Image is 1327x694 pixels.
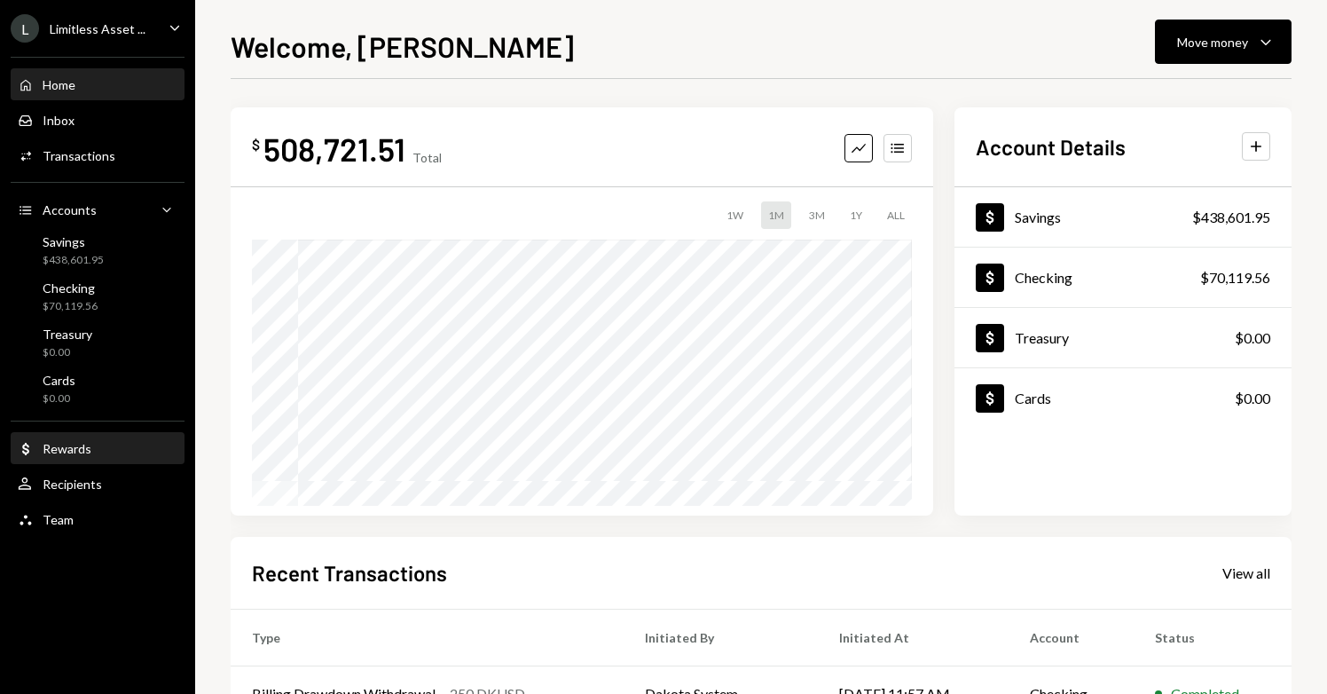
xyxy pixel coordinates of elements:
[1235,327,1270,349] div: $0.00
[761,201,791,229] div: 1M
[1009,609,1134,666] th: Account
[954,368,1292,428] a: Cards$0.00
[11,367,185,410] a: Cards$0.00
[11,68,185,100] a: Home
[1015,329,1069,346] div: Treasury
[11,193,185,225] a: Accounts
[624,609,818,666] th: Initiated By
[11,139,185,171] a: Transactions
[11,432,185,464] a: Rewards
[43,280,98,296] div: Checking
[11,104,185,136] a: Inbox
[1015,390,1051,406] div: Cards
[252,558,447,588] h2: Recent Transactions
[1177,33,1248,51] div: Move money
[43,202,97,217] div: Accounts
[263,129,405,169] div: 508,721.51
[43,148,115,163] div: Transactions
[43,234,104,249] div: Savings
[43,345,92,360] div: $0.00
[1015,269,1072,286] div: Checking
[50,21,145,36] div: Limitless Asset ...
[43,441,91,456] div: Rewards
[818,609,1009,666] th: Initiated At
[252,136,260,154] div: $
[43,391,75,406] div: $0.00
[43,77,75,92] div: Home
[1155,20,1292,64] button: Move money
[43,113,75,128] div: Inbox
[43,373,75,388] div: Cards
[1222,563,1270,582] a: View all
[43,512,74,527] div: Team
[231,609,624,666] th: Type
[11,275,185,318] a: Checking$70,119.56
[43,477,102,492] div: Recipients
[43,253,104,268] div: $438,601.95
[43,327,92,342] div: Treasury
[231,28,574,64] h1: Welcome, [PERSON_NAME]
[802,201,832,229] div: 3M
[954,187,1292,247] a: Savings$438,601.95
[880,201,912,229] div: ALL
[719,201,750,229] div: 1W
[843,201,869,229] div: 1Y
[11,503,185,535] a: Team
[11,229,185,272] a: Savings$438,601.95
[954,308,1292,367] a: Treasury$0.00
[412,150,442,165] div: Total
[11,468,185,500] a: Recipients
[11,14,39,43] div: L
[1015,209,1061,225] div: Savings
[1134,609,1292,666] th: Status
[1200,267,1270,288] div: $70,119.56
[954,248,1292,307] a: Checking$70,119.56
[1192,207,1270,228] div: $438,601.95
[976,132,1126,162] h2: Account Details
[1235,388,1270,409] div: $0.00
[43,299,98,314] div: $70,119.56
[11,321,185,364] a: Treasury$0.00
[1222,564,1270,582] div: View all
